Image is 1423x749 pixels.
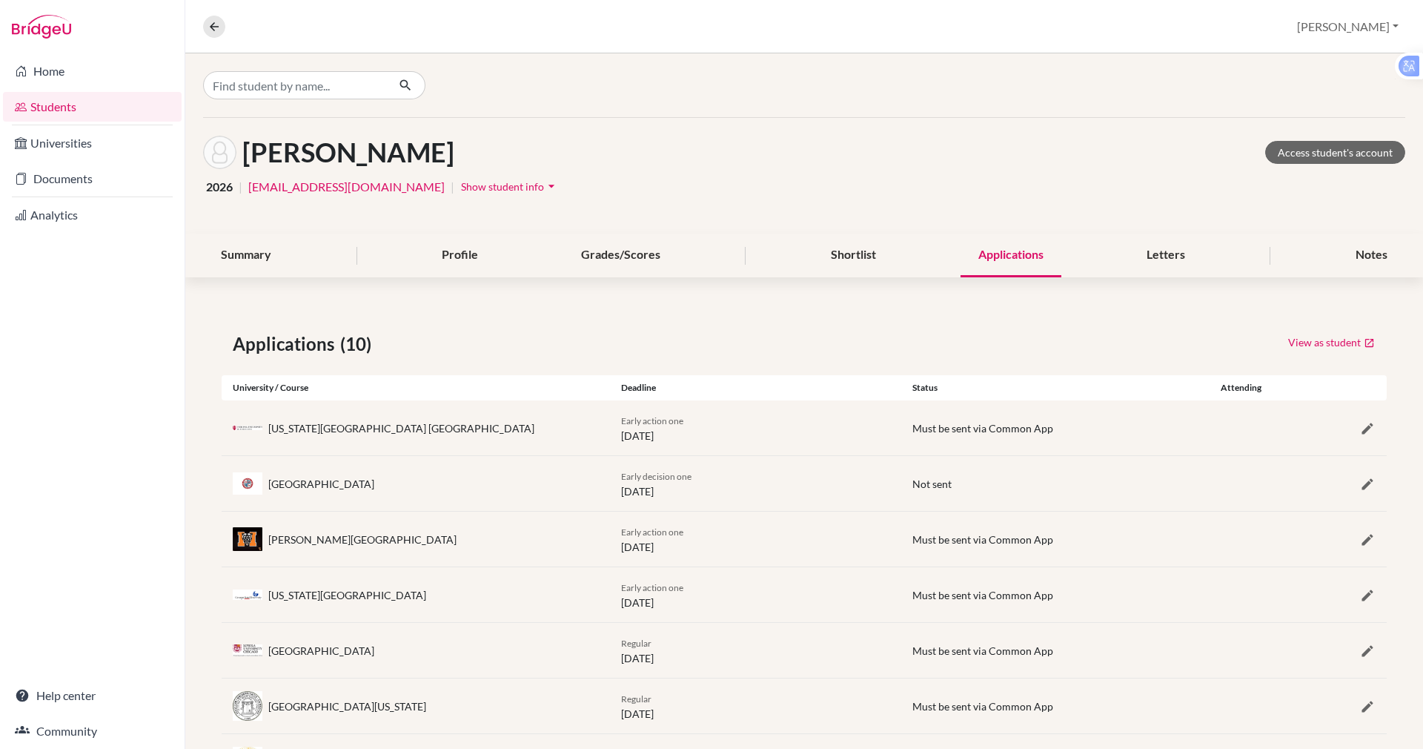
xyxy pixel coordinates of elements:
[1338,234,1405,277] div: Notes
[912,644,1053,657] span: Must be sent via Common App
[610,468,901,499] div: [DATE]
[912,533,1053,546] span: Must be sent via Common App
[233,426,262,430] img: us_ind_86awefzk.jpeg
[203,71,387,99] input: Find student by name...
[621,638,651,649] span: Regular
[610,635,901,666] div: [DATE]
[203,136,236,169] img: Isabella Park's avatar
[233,644,262,656] img: us_luc_r7rjgpjx.jpeg
[912,700,1053,713] span: Must be sent via Common App
[621,693,651,705] span: Regular
[268,699,426,714] div: [GEOGRAPHIC_DATA][US_STATE]
[912,589,1053,601] span: Must be sent via Common App
[268,420,534,436] div: [US_STATE][GEOGRAPHIC_DATA] [GEOGRAPHIC_DATA]
[912,422,1053,435] span: Must be sent via Common App
[222,381,610,395] div: University / Course
[3,92,182,122] a: Students
[961,234,1061,277] div: Applications
[3,681,182,710] a: Help center
[12,15,71,39] img: Bridge-U
[233,691,262,722] img: us_uga__0ka2085.jpeg
[610,579,901,610] div: [DATE]
[544,179,559,194] i: arrow_drop_down
[621,471,691,482] span: Early decision one
[233,527,262,550] img: us_merce_g8hn3f0_.jpeg
[3,164,182,194] a: Documents
[610,381,901,395] div: Deadline
[1290,13,1405,41] button: [PERSON_NAME]
[1129,234,1203,277] div: Letters
[268,643,374,659] div: [GEOGRAPHIC_DATA]
[610,412,901,443] div: [DATE]
[242,136,454,168] h1: [PERSON_NAME]
[233,590,262,601] img: us_gsu_zjwzq8qk.png
[621,582,683,593] span: Early action one
[206,178,233,196] span: 2026
[563,234,678,277] div: Grades/Scores
[233,331,340,357] span: Applications
[3,128,182,158] a: Universities
[460,175,560,198] button: Show student infoarrow_drop_down
[1287,331,1376,354] a: View as student
[3,200,182,230] a: Analytics
[233,472,262,495] img: us_lmu_kv3ghpd0.jpeg
[610,690,901,722] div: [DATE]
[203,234,289,277] div: Summary
[621,415,683,426] span: Early action one
[248,178,445,196] a: [EMAIL_ADDRESS][DOMAIN_NAME]
[268,532,457,547] div: [PERSON_NAME][GEOGRAPHIC_DATA]
[268,587,426,603] div: [US_STATE][GEOGRAPHIC_DATA]
[3,716,182,746] a: Community
[3,56,182,86] a: Home
[340,331,377,357] span: (10)
[610,524,901,555] div: [DATE]
[268,476,374,492] div: [GEOGRAPHIC_DATA]
[1193,381,1290,395] div: Attending
[912,478,952,490] span: Not sent
[901,381,1193,395] div: Status
[813,234,894,277] div: Shortlist
[451,178,454,196] span: |
[239,178,242,196] span: |
[424,234,496,277] div: Profile
[1265,141,1405,164] a: Access student's account
[461,180,544,193] span: Show student info
[621,527,683,538] span: Early action one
